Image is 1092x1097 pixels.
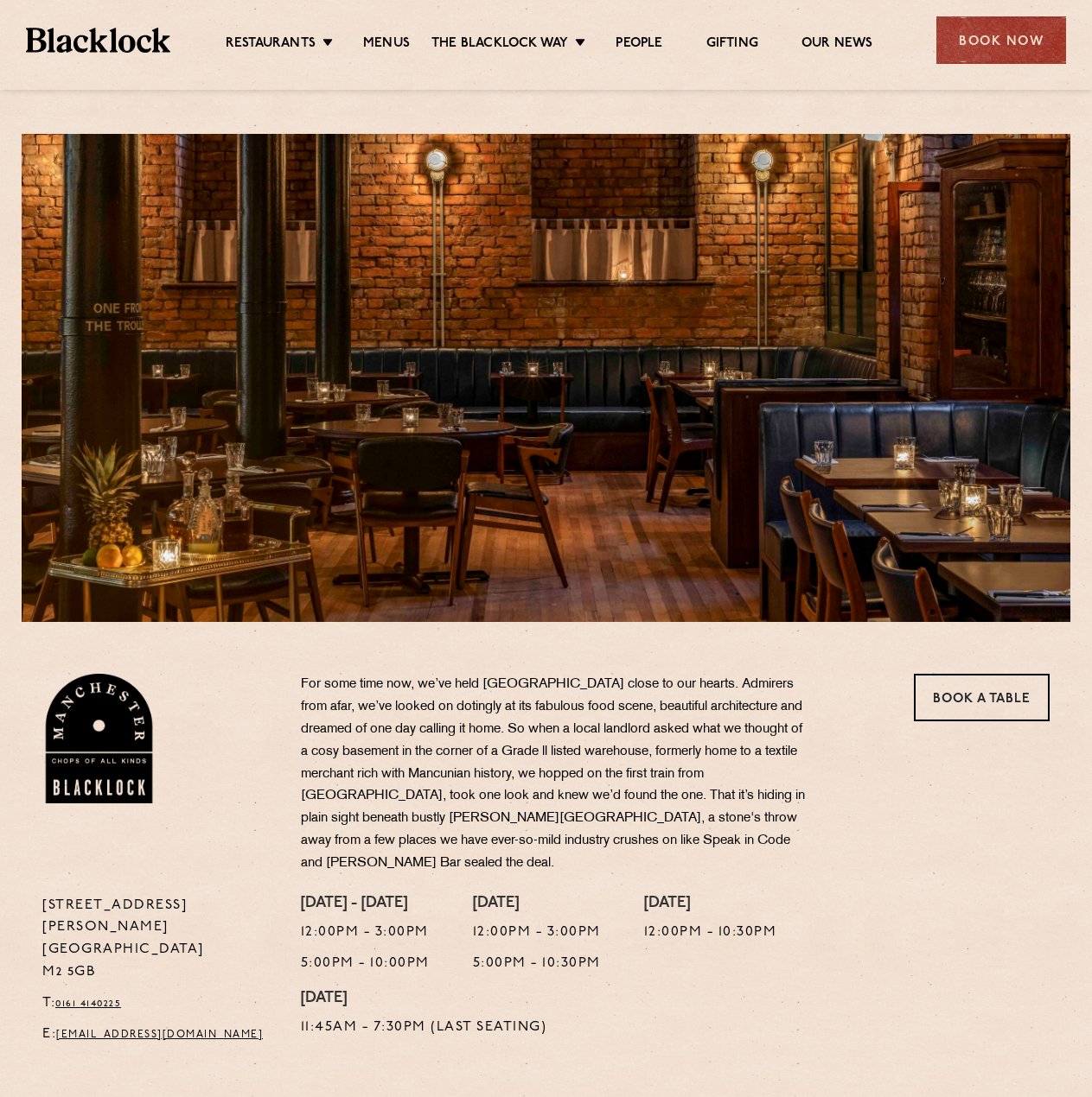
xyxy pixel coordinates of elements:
a: The Blacklock Way [431,35,568,54]
p: 12:00pm - 3:00pm [301,922,430,944]
a: Book a Table [914,674,1050,721]
p: 12:00pm - 10:30pm [644,922,777,944]
h4: [DATE] [644,895,777,914]
h4: [DATE] - [DATE] [301,895,430,914]
a: [EMAIL_ADDRESS][DOMAIN_NAME] [56,1030,263,1040]
p: 12:00pm - 3:00pm [473,922,601,944]
p: T: [42,992,275,1015]
p: E: [42,1024,275,1046]
h4: [DATE] [473,895,601,914]
a: Gifting [706,35,758,54]
a: People [616,35,662,54]
p: For some time now, we’ve held [GEOGRAPHIC_DATA] close to our hearts. Admirers from afar, we’ve lo... [301,674,811,875]
a: Menus [363,35,410,54]
p: 5:00pm - 10:00pm [301,953,430,975]
a: Our News [801,35,873,54]
img: BL_Manchester_Logo-bleed.png [42,674,156,803]
p: 5:00pm - 10:30pm [473,953,601,975]
h4: [DATE] [301,990,547,1009]
p: [STREET_ADDRESS][PERSON_NAME] [GEOGRAPHIC_DATA] M2 5GB [42,895,275,985]
a: 0161 4140225 [55,999,121,1009]
a: Restaurants [226,35,316,54]
p: 11:45am - 7:30pm (Last Seating) [301,1017,547,1039]
div: Book Now [936,16,1066,64]
img: BL_Textured_Logo-footer-cropped.svg [26,28,170,52]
